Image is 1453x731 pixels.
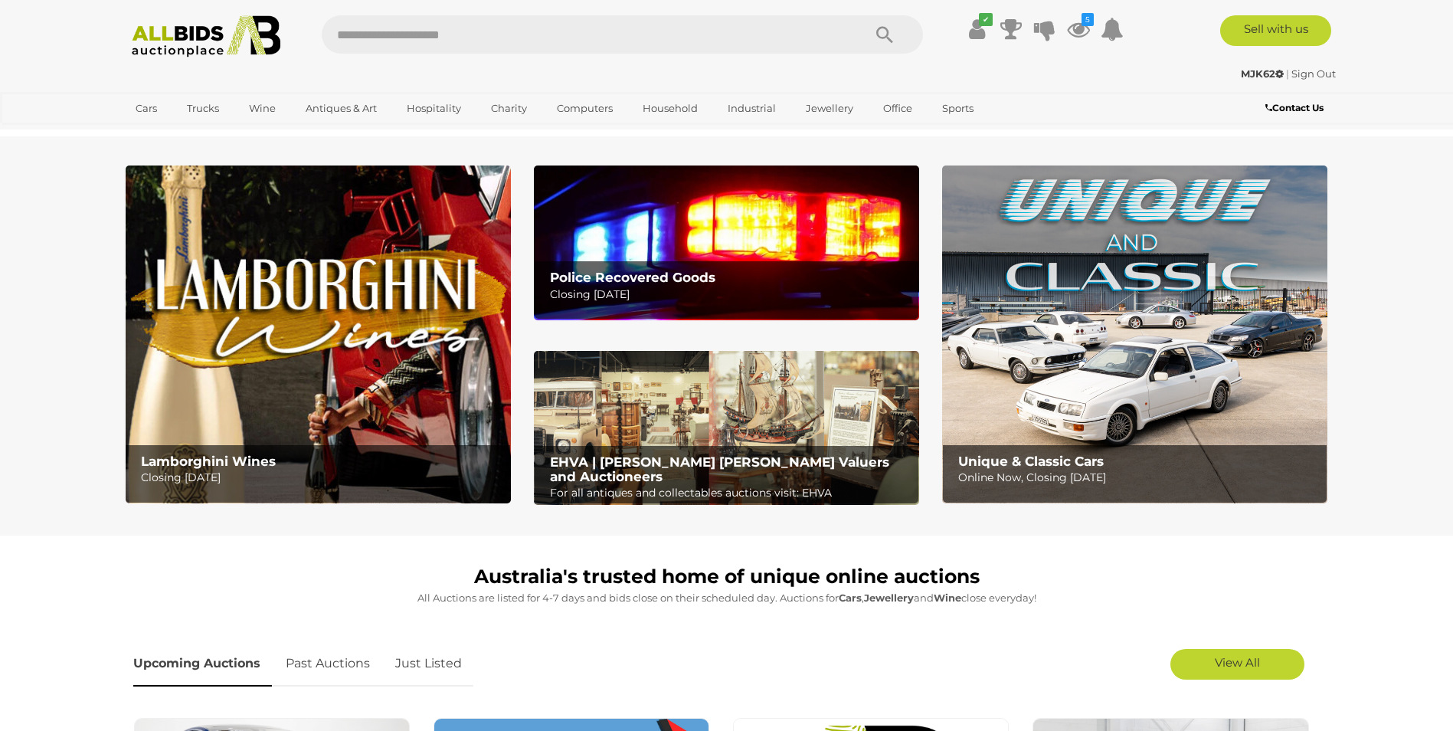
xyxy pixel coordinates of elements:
b: Unique & Classic Cars [958,454,1104,469]
a: Sell with us [1220,15,1331,46]
a: Charity [481,96,537,121]
a: Industrial [718,96,786,121]
a: Trucks [177,96,229,121]
a: Unique & Classic Cars Unique & Classic Cars Online Now, Closing [DATE] [942,166,1327,503]
strong: Cars [839,592,862,604]
i: ✔ [979,13,993,26]
span: View All [1215,655,1260,670]
a: Antiques & Art [296,96,387,121]
a: Police Recovered Goods Police Recovered Goods Closing [DATE] [534,166,919,320]
a: Household [633,96,708,121]
strong: Jewellery [864,592,914,604]
a: Hospitality [397,96,471,121]
a: View All [1170,649,1304,680]
p: Closing [DATE] [141,468,502,487]
b: Contact Us [1265,102,1324,113]
strong: Wine [934,592,961,604]
a: [GEOGRAPHIC_DATA] [126,121,254,146]
b: Lamborghini Wines [141,454,276,469]
img: Unique & Classic Cars [942,166,1327,503]
h1: Australia's trusted home of unique online auctions [133,566,1320,588]
a: MJK62 [1241,67,1286,80]
i: 5 [1082,13,1094,26]
a: Computers [547,96,623,121]
a: Cars [126,96,167,121]
a: 5 [1067,15,1090,43]
a: Past Auctions [274,641,381,687]
a: ✔ [966,15,989,43]
span: | [1286,67,1289,80]
a: Just Listed [384,641,473,687]
p: Closing [DATE] [550,285,911,304]
button: Search [846,15,923,54]
a: Wine [239,96,286,121]
a: Sports [932,96,983,121]
a: Upcoming Auctions [133,641,272,687]
b: EHVA | [PERSON_NAME] [PERSON_NAME] Valuers and Auctioneers [550,454,889,484]
p: All Auctions are listed for 4-7 days and bids close on their scheduled day. Auctions for , and cl... [133,589,1320,607]
a: Sign Out [1291,67,1336,80]
img: EHVA | Evans Hastings Valuers and Auctioneers [534,351,919,506]
b: Police Recovered Goods [550,270,715,285]
p: For all antiques and collectables auctions visit: EHVA [550,484,911,503]
a: Office [873,96,922,121]
img: Lamborghini Wines [126,166,511,503]
a: Jewellery [796,96,863,121]
img: Allbids.com.au [123,15,290,57]
a: Contact Us [1265,100,1327,116]
strong: MJK62 [1241,67,1284,80]
a: Lamborghini Wines Lamborghini Wines Closing [DATE] [126,166,511,503]
a: EHVA | Evans Hastings Valuers and Auctioneers EHVA | [PERSON_NAME] [PERSON_NAME] Valuers and Auct... [534,351,919,506]
img: Police Recovered Goods [534,166,919,320]
p: Online Now, Closing [DATE] [958,468,1319,487]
